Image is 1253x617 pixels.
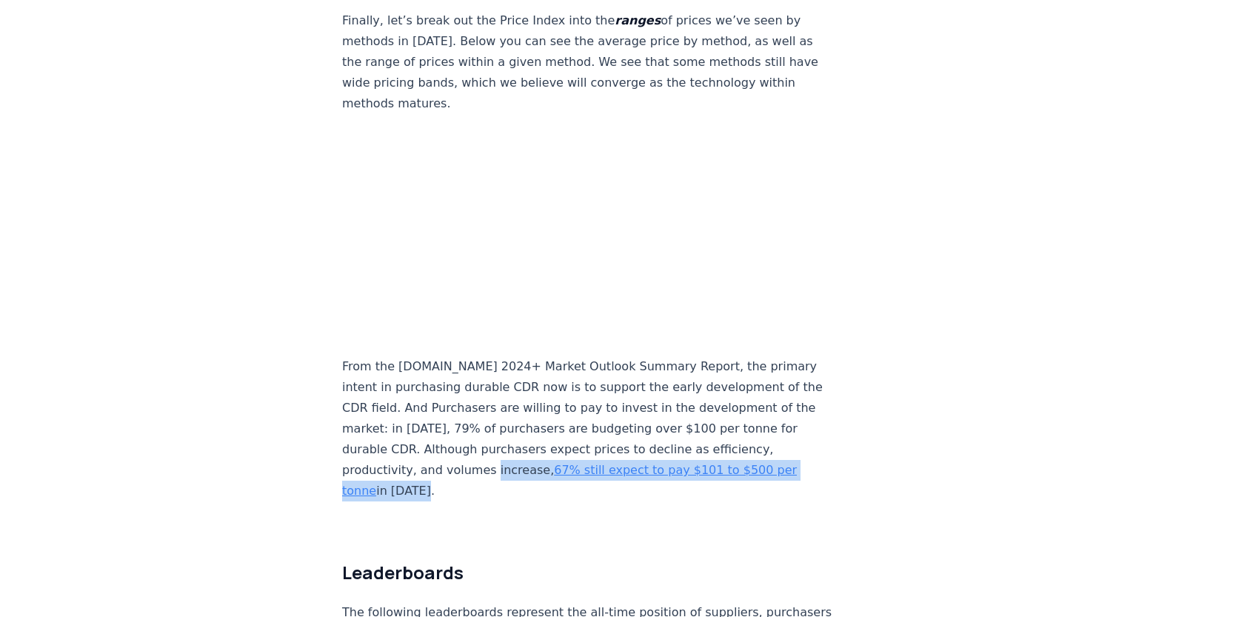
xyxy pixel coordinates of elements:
[342,129,786,341] iframe: Dot Plot
[342,356,832,501] p: From the [DOMAIN_NAME] 2024+ Market Outlook Summary Report, the primary intent in purchasing dura...
[342,10,832,114] p: Finally, let’s break out the Price Index into the of prices we’ve seen by methods in [DATE]. Belo...
[342,537,832,584] h2: Leaderboards
[342,463,797,498] a: 67% still expect to pay $101 to $500 per tonne
[615,13,661,27] em: ranges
